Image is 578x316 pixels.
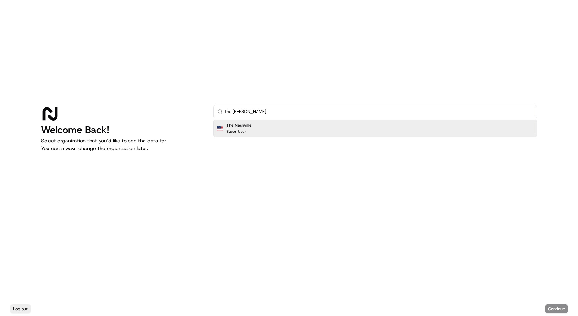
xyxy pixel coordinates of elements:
input: Type to search... [225,105,533,118]
div: Suggestions [213,118,537,138]
h2: The Nashville [226,123,251,128]
h1: Welcome Back! [41,124,203,136]
img: Flag of us [217,126,223,131]
p: Select organization that you’d like to see the data for. You can always change the organization l... [41,137,203,152]
p: Super User [226,129,246,134]
button: Log out [10,304,31,313]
